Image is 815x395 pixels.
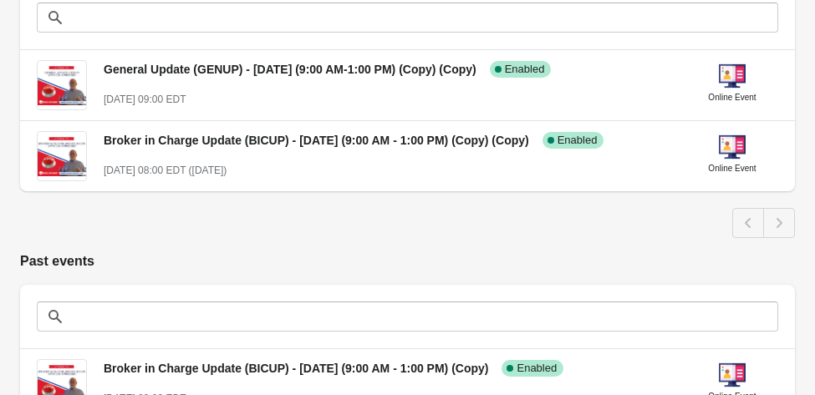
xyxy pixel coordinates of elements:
[708,89,756,106] div: Online Event
[104,165,227,176] span: [DATE] 08:00 EDT ([DATE])
[719,63,746,89] img: online-event-5d64391802a09ceff1f8b055f10f5880.png
[104,362,488,375] span: Broker in Charge Update (BICUP) - [DATE] (9:00 AM - 1:00 PM) (Copy)
[104,134,529,147] span: Broker in Charge Update (BICUP) - [DATE] (9:00 AM - 1:00 PM) (Copy) (Copy)
[708,160,756,177] div: Online Event
[719,362,746,388] img: online-event-5d64391802a09ceff1f8b055f10f5880.png
[517,362,557,375] span: Enabled
[732,208,795,238] nav: Pagination
[104,94,186,105] span: [DATE] 09:00 EDT
[20,251,795,271] h2: Past events
[104,63,476,76] span: General Update (GENUP) - [DATE] (9:00 AM-1:00 PM) (Copy) (Copy)
[719,134,746,160] img: online-event-5d64391802a09ceff1f8b055f10f5880.png
[38,65,86,106] img: General Update (GENUP) - September 19th 2025 (9:00 AM-1:00 PM) (Copy) (Copy)
[558,134,598,147] span: Enabled
[505,63,545,76] span: Enabled
[38,136,86,177] img: Broker in Charge Update (BICUP) - September 26 2025 (9:00 AM - 1:00 PM) (Copy) (Copy)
